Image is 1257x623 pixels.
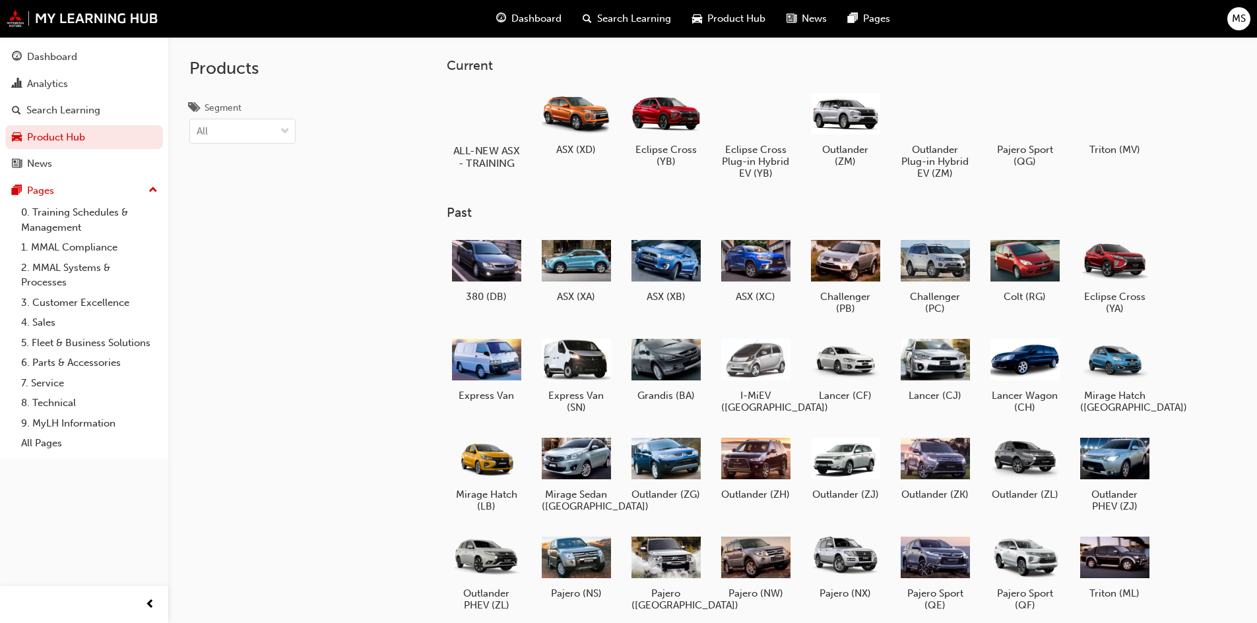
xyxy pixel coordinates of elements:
a: Pajero Sport (QF) [985,528,1064,616]
div: All [197,124,208,139]
h5: Colt (RG) [990,291,1060,303]
h5: Outlander (ZG) [631,489,701,500]
a: Lancer (CF) [806,330,885,407]
a: All Pages [16,433,163,454]
span: news-icon [787,11,796,27]
h5: Pajero Sport (QE) [901,587,970,611]
a: Pajero (NX) [806,528,885,605]
a: Challenger (PB) [806,231,885,320]
h5: Outlander Plug-in Hybrid EV (ZM) [901,144,970,179]
span: guage-icon [12,51,22,63]
h5: Lancer (CF) [811,390,880,401]
a: Mirage Hatch ([GEOGRAPHIC_DATA]) [1075,330,1154,419]
a: Lancer (CJ) [895,330,975,407]
h5: Pajero (NX) [811,587,880,599]
span: pages-icon [12,185,22,197]
a: Outlander PHEV (ZJ) [1075,429,1154,518]
h5: Express Van (SN) [542,390,611,413]
h3: Past [447,205,1196,220]
h5: Lancer Wagon (CH) [990,390,1060,413]
h5: ASX (XC) [721,291,790,303]
a: Analytics [5,72,163,96]
a: mmal [7,10,158,27]
h2: Products [189,58,296,79]
h5: Outlander (ZM) [811,144,880,167]
div: Search Learning [26,103,100,118]
h5: Eclipse Cross (YB) [631,144,701,167]
a: Outlander PHEV (ZL) [447,528,526,616]
h5: Outlander PHEV (ZL) [452,587,521,611]
h5: Outlander (ZH) [721,489,790,500]
a: ASX (XA) [536,231,616,308]
span: car-icon [12,132,22,144]
a: Mirage Hatch (LB) [447,429,526,518]
a: Outlander (ZG) [626,429,705,506]
a: 6. Parts & Accessories [16,353,163,373]
span: news-icon [12,158,22,170]
a: 3. Customer Excellence [16,293,163,313]
div: News [27,156,52,171]
span: up-icon [148,182,158,199]
h5: Express Van [452,390,521,401]
h5: Grandis (BA) [631,390,701,401]
a: 5. Fleet & Business Solutions [16,333,163,353]
h5: Outlander (ZJ) [811,489,880,500]
a: Triton (MV) [1075,84,1154,160]
a: ASX (XD) [536,84,616,160]
h5: ASX (XD) [542,144,611,156]
a: Mirage Sedan ([GEOGRAPHIC_DATA]) [536,429,616,518]
a: Outlander (ZL) [985,429,1064,506]
a: Dashboard [5,45,163,69]
a: Challenger (PC) [895,231,975,320]
a: Pajero (NS) [536,528,616,605]
a: Outlander (ZH) [716,429,795,506]
h5: Pajero Sport (QG) [990,144,1060,167]
a: 0. Training Schedules & Management [16,202,163,237]
a: 8. Technical [16,393,163,413]
a: Pajero ([GEOGRAPHIC_DATA]) [626,528,705,616]
h5: Eclipse Cross (YA) [1080,291,1149,314]
h5: Challenger (PC) [901,291,970,314]
h5: Pajero (NS) [542,587,611,599]
span: Product Hub [707,11,765,26]
button: MS [1227,7,1250,30]
span: Pages [863,11,890,26]
h5: Challenger (PB) [811,291,880,314]
h5: Pajero (NW) [721,587,790,599]
a: ASX (XB) [626,231,705,308]
a: Pajero Sport (QE) [895,528,975,616]
a: search-iconSearch Learning [572,5,682,32]
span: down-icon [280,123,290,140]
a: Grandis (BA) [626,330,705,407]
a: Lancer Wagon (CH) [985,330,1064,419]
a: I-MiEV ([GEOGRAPHIC_DATA]) [716,330,795,419]
h5: Outlander PHEV (ZJ) [1080,489,1149,512]
a: Eclipse Cross Plug-in Hybrid EV (YB) [716,84,795,184]
span: tags-icon [189,103,199,115]
h5: Outlander (ZK) [901,489,970,500]
span: MS [1232,11,1246,26]
h5: Eclipse Cross Plug-in Hybrid EV (YB) [721,144,790,179]
h5: Outlander (ZL) [990,489,1060,500]
h5: ASX (XB) [631,291,701,303]
span: Dashboard [511,11,562,26]
a: Colt (RG) [985,231,1064,308]
div: Pages [27,183,54,198]
button: Pages [5,179,163,203]
h5: ASX (XA) [542,291,611,303]
a: Express Van (SN) [536,330,616,419]
span: prev-icon [145,597,155,613]
button: DashboardAnalyticsSearch LearningProduct HubNews [5,42,163,179]
span: search-icon [583,11,592,27]
h5: ALL-NEW ASX - TRAINING [449,144,523,169]
a: car-iconProduct Hub [682,5,776,32]
h5: Mirage Hatch ([GEOGRAPHIC_DATA]) [1080,390,1149,413]
a: Outlander Plug-in Hybrid EV (ZM) [895,84,975,184]
span: News [802,11,827,26]
a: 380 (DB) [447,231,526,308]
span: car-icon [692,11,702,27]
h5: I-MiEV ([GEOGRAPHIC_DATA]) [721,390,790,413]
a: 1. MMAL Compliance [16,237,163,258]
a: Pajero (NW) [716,528,795,605]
